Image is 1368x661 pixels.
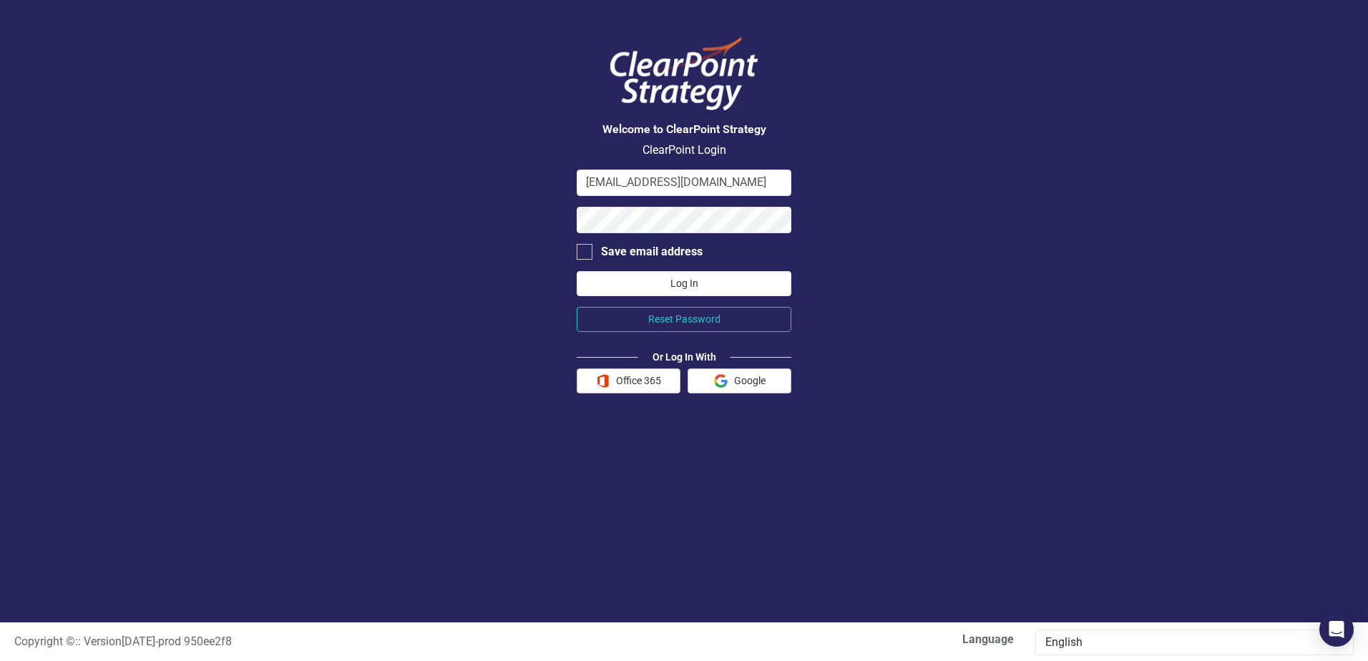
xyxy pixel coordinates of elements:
[577,368,680,393] button: Office 365
[601,244,703,260] div: Save email address
[577,170,791,196] input: Email Address
[688,368,791,393] button: Google
[577,123,791,136] h3: Welcome to ClearPoint Strategy
[596,374,610,388] img: Office 365
[714,374,728,388] img: Google
[1319,612,1354,647] div: Open Intercom Messenger
[638,350,731,364] div: Or Log In With
[1045,635,1329,651] div: English
[598,29,770,119] img: ClearPoint Logo
[4,634,684,650] div: :: Version [DATE] - prod 950ee2f8
[577,307,791,332] button: Reset Password
[14,635,75,648] span: Copyright ©
[695,632,1014,648] label: Language
[577,142,791,159] p: ClearPoint Login
[577,271,791,296] button: Log In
